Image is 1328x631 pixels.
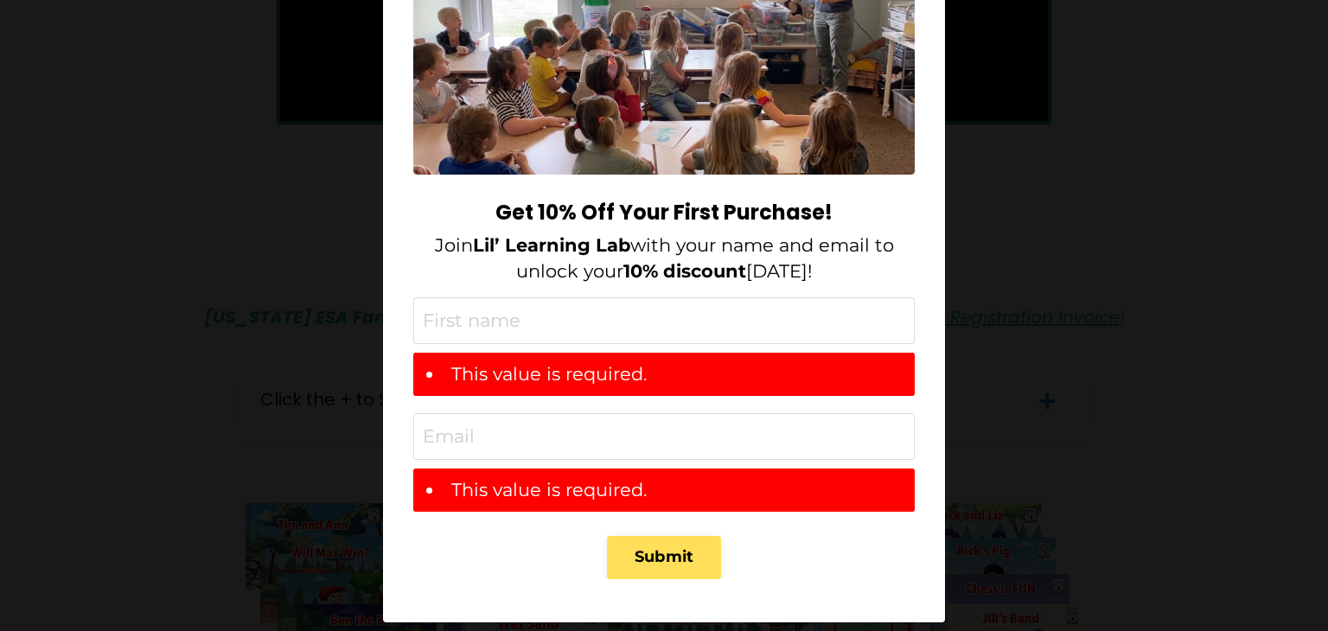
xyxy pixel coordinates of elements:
[473,234,630,256] strong: Lil’ Learning Lab
[413,353,915,395] li: This value is required.
[495,198,833,226] strong: Get 10% Off Your First Purchase!
[413,233,915,284] p: Join with your name and email to unlock your [DATE]!
[413,468,915,511] li: This value is required.
[413,297,915,345] input: First name
[413,413,915,461] input: Email
[607,536,722,579] button: Submit
[623,260,746,282] strong: 10% discount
